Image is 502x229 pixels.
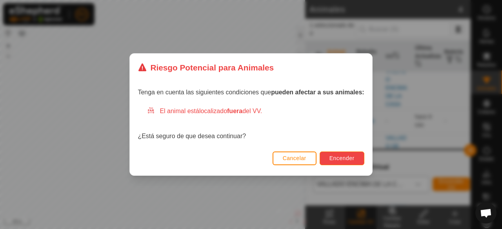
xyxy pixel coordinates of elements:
span: Encender [329,155,355,161]
span: Cancelar [283,155,306,161]
strong: pueden afectar a sus animales: [271,89,364,96]
div: Chat abierto [475,202,497,224]
button: Cancelar [273,151,316,165]
strong: fuera [227,108,242,114]
div: ¿Está seguro de que desea continuar? [138,106,364,141]
span: localizado del VV. [199,108,262,114]
span: Tenga en cuenta las siguientes condiciones que [138,89,364,96]
button: Encender [320,151,364,165]
div: El animal está [147,106,364,116]
div: Riesgo Potencial para Animales [138,61,274,74]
